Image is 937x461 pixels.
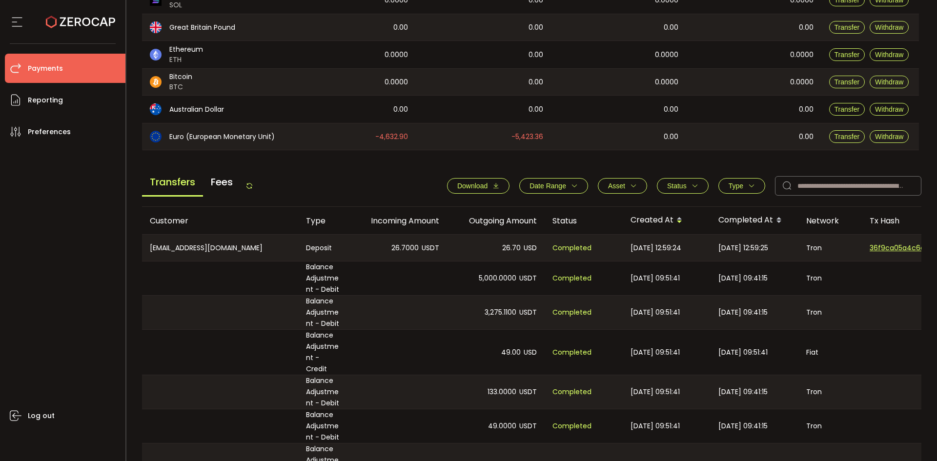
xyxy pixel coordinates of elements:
span: Type [729,182,743,190]
span: 0.00 [664,22,678,33]
img: eth_portfolio.svg [150,49,162,60]
span: Great Britain Pound [169,22,235,33]
span: ETH [169,55,203,65]
button: Withdraw [870,103,909,116]
span: Download [457,182,488,190]
span: 26.7000 [391,242,419,254]
span: 0.00 [799,131,814,142]
span: [DATE] 09:41:15 [718,273,768,284]
span: [DATE] 09:51:41 [631,347,680,358]
button: Transfer [829,48,865,61]
span: 0.00 [529,104,543,115]
span: Preferences [28,125,71,139]
span: Withdraw [875,105,903,113]
span: [DATE] 09:51:41 [718,347,768,358]
span: USDT [422,242,439,254]
span: 0.0000 [655,77,678,88]
span: Transfer [835,78,860,86]
span: 3,275.1100 [485,307,516,318]
div: Tron [798,296,862,329]
div: Deposit [298,235,349,261]
span: Withdraw [875,23,903,31]
span: 49.00 [501,347,521,358]
span: 49.0000 [488,421,516,432]
span: 0.00 [529,22,543,33]
span: [DATE] 09:41:15 [718,307,768,318]
span: USDT [519,386,537,398]
span: 0.0000 [790,77,814,88]
button: Transfer [829,130,865,143]
div: Status [545,215,623,226]
span: Withdraw [875,51,903,59]
div: Balance Adjustment - Debit [298,261,349,295]
span: Ethereum [169,44,203,55]
span: [DATE] 09:51:41 [631,421,680,432]
span: Completed [552,421,591,432]
img: aud_portfolio.svg [150,103,162,115]
button: Type [718,178,765,194]
span: 0.00 [529,77,543,88]
div: Tron [798,375,862,409]
span: [DATE] 09:51:41 [631,273,680,284]
span: 0.00 [799,22,814,33]
div: Balance Adjustment - Debit [298,375,349,409]
span: [DATE] 09:51:41 [631,386,680,398]
span: 133.0000 [488,386,516,398]
span: [DATE] 09:41:15 [718,421,768,432]
span: 0.00 [529,49,543,60]
div: Created At [623,212,711,229]
span: Completed [552,307,591,318]
span: [DATE] 12:59:24 [631,242,681,254]
div: Fiat [798,330,862,375]
div: Tron [798,261,862,295]
span: Euro (European Monetary Unit) [169,132,275,142]
span: 0.0000 [385,77,408,88]
span: 0.00 [799,104,814,115]
iframe: Chat Widget [888,414,937,461]
span: Completed [552,347,591,358]
button: Transfer [829,103,865,116]
span: Log out [28,409,55,423]
div: Tron [798,235,862,261]
span: Bitcoin [169,72,192,82]
span: Withdraw [875,133,903,140]
span: Asset [608,182,625,190]
span: 0.0000 [655,49,678,60]
span: [DATE] 12:59:25 [718,242,768,254]
button: Download [447,178,509,194]
img: gbp_portfolio.svg [150,21,162,33]
button: Date Range [519,178,588,194]
span: Withdraw [875,78,903,86]
span: Reporting [28,93,63,107]
span: 26.70 [502,242,521,254]
span: Status [667,182,687,190]
span: USDT [519,307,537,318]
button: Withdraw [870,130,909,143]
img: btc_portfolio.svg [150,76,162,88]
span: 0.0000 [385,49,408,60]
div: Type [298,215,349,226]
div: [EMAIL_ADDRESS][DOMAIN_NAME] [142,235,298,261]
span: Completed [552,242,591,254]
span: Payments [28,61,63,76]
span: Transfer [835,105,860,113]
span: 0.00 [664,131,678,142]
span: USDT [519,273,537,284]
div: Outgoing Amount [447,215,545,226]
img: eur_portfolio.svg [150,131,162,142]
button: Withdraw [870,48,909,61]
span: [DATE] 09:41:15 [718,386,768,398]
button: Asset [598,178,647,194]
div: Balance Adjustment - Credit [298,330,349,375]
span: 0.00 [393,22,408,33]
div: Balance Adjustment - Debit [298,409,349,443]
button: Withdraw [870,21,909,34]
button: Status [657,178,709,194]
button: Transfer [829,21,865,34]
div: Customer [142,215,298,226]
span: USD [524,242,537,254]
div: Tron [798,409,862,443]
button: Withdraw [870,76,909,88]
span: Transfer [835,51,860,59]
